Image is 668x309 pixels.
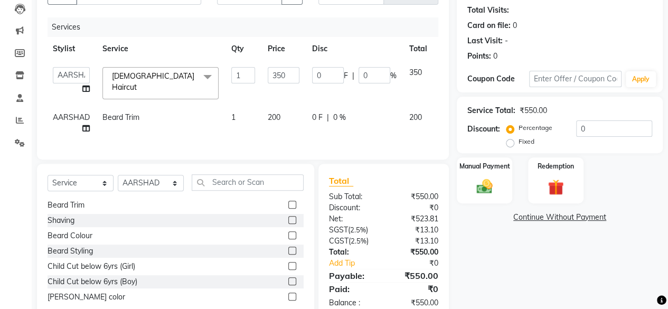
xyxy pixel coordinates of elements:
div: ₹550.00 [383,191,446,202]
div: ( ) [321,236,384,247]
input: Search or Scan [192,174,304,191]
span: CGST [329,236,349,246]
span: 2.5% [351,237,366,245]
div: ₹0 [383,202,446,213]
span: 1 [231,113,236,122]
span: F [344,70,348,81]
div: [PERSON_NAME] color [48,292,125,303]
div: ₹550.00 [383,247,446,258]
label: Percentage [519,123,552,133]
div: Beard Styling [48,246,93,257]
div: Beard Trim [48,200,84,211]
span: 2.5% [350,226,366,234]
span: Beard Trim [102,113,139,122]
span: AARSHAD [53,113,90,122]
span: | [327,112,329,123]
input: Enter Offer / Coupon Code [529,71,622,87]
img: _cash.svg [472,177,497,196]
th: Stylist [46,37,96,61]
div: ₹550.00 [383,269,446,282]
div: ₹550.00 [383,297,446,308]
span: Total [329,175,353,186]
div: Total: [321,247,384,258]
div: Payable: [321,269,384,282]
div: Child Cut below 6yrs (Boy) [48,276,137,287]
span: [DEMOGRAPHIC_DATA] Haircut [112,71,194,92]
div: Net: [321,213,384,224]
th: Price [261,37,306,61]
label: Manual Payment [459,162,510,171]
div: Sub Total: [321,191,384,202]
th: Disc [306,37,403,61]
a: Add Tip [321,258,394,269]
label: Redemption [538,162,574,171]
div: - [505,35,508,46]
span: 350 [409,68,422,77]
span: SGST [329,225,348,235]
span: 200 [268,113,280,122]
div: Last Visit: [467,35,503,46]
div: ₹550.00 [520,105,547,116]
div: Services [48,17,445,37]
div: ₹523.81 [383,213,446,224]
div: Points: [467,51,491,62]
div: Card on file: [467,20,511,31]
div: Paid: [321,283,384,295]
div: ₹13.10 [383,236,446,247]
div: Total Visits: [467,5,509,16]
div: Coupon Code [467,73,529,85]
a: Continue Without Payment [459,212,661,223]
th: Total [403,37,434,61]
th: Qty [225,37,261,61]
span: % [390,70,397,81]
span: | [352,70,354,81]
div: Balance : [321,297,384,308]
div: 0 [493,51,497,62]
div: ₹13.10 [383,224,446,236]
span: 0 F [312,112,323,123]
span: 200 [409,113,422,122]
div: Discount: [321,202,384,213]
div: Child Cut below 6yrs (Girl) [48,261,135,272]
div: ₹0 [383,283,446,295]
div: Service Total: [467,105,515,116]
div: Beard Colour [48,230,92,241]
div: 0 [513,20,517,31]
span: 0 % [333,112,346,123]
a: x [137,82,142,92]
button: Apply [626,71,656,87]
div: Discount: [467,124,500,135]
label: Fixed [519,137,534,146]
div: ( ) [321,224,384,236]
div: Shaving [48,215,74,226]
th: Action [434,37,468,61]
th: Service [96,37,225,61]
div: ₹0 [394,258,446,269]
img: _gift.svg [543,177,569,197]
